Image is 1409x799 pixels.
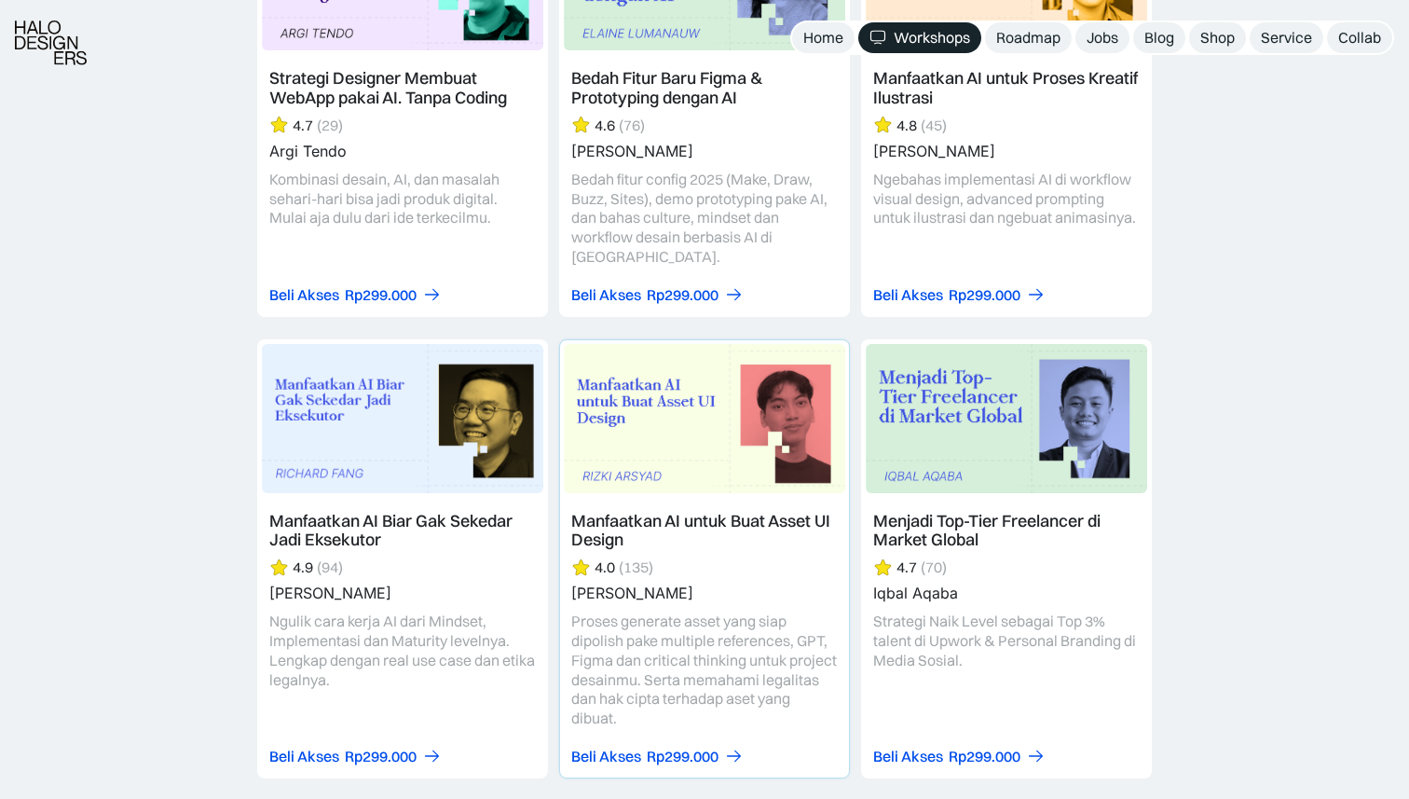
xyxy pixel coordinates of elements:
a: Beli AksesRp299.000 [873,285,1046,305]
a: Beli AksesRp299.000 [571,747,744,766]
div: Service [1261,28,1312,48]
a: Blog [1133,22,1185,53]
a: Roadmap [985,22,1072,53]
a: Service [1250,22,1323,53]
div: Rp299.000 [949,747,1020,766]
div: Shop [1200,28,1235,48]
div: Blog [1144,28,1174,48]
a: Beli AksesRp299.000 [571,285,744,305]
div: Rp299.000 [647,747,718,766]
div: Roadmap [996,28,1060,48]
div: Rp299.000 [647,285,718,305]
div: Collab [1338,28,1381,48]
a: Beli AksesRp299.000 [269,747,442,766]
div: Home [803,28,843,48]
div: Jobs [1087,28,1118,48]
div: Workshops [894,28,970,48]
div: Beli Akses [571,747,641,766]
div: Beli Akses [571,285,641,305]
div: Beli Akses [269,747,339,766]
div: Beli Akses [873,747,943,766]
div: Rp299.000 [345,285,417,305]
a: Workshops [858,22,981,53]
div: Beli Akses [269,285,339,305]
div: Rp299.000 [949,285,1020,305]
a: Beli AksesRp299.000 [269,285,442,305]
div: Beli Akses [873,285,943,305]
a: Jobs [1075,22,1129,53]
a: Beli AksesRp299.000 [873,747,1046,766]
a: Collab [1327,22,1392,53]
a: Home [792,22,855,53]
a: Shop [1189,22,1246,53]
div: Rp299.000 [345,747,417,766]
